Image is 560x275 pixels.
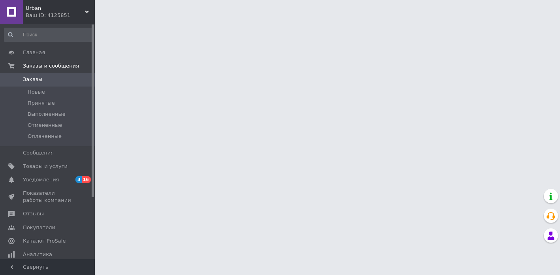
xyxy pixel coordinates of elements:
div: Ваш ID: 4125851 [26,12,95,19]
span: Оплаченные [28,133,62,140]
span: Отмененные [28,122,62,129]
span: Выполненные [28,111,66,118]
span: 16 [82,176,91,183]
span: Urban [26,5,85,12]
span: Аналитика [23,251,52,258]
span: Заказы и сообщения [23,62,79,70]
span: Заказы [23,76,42,83]
input: Поиск [4,28,93,42]
span: Каталог ProSale [23,237,66,245]
span: Уведомления [23,176,59,183]
span: Принятые [28,100,55,107]
span: 3 [75,176,82,183]
span: Сообщения [23,149,54,156]
span: Отзывы [23,210,44,217]
span: Новые [28,89,45,96]
span: Товары и услуги [23,163,68,170]
span: Показатели работы компании [23,190,73,204]
span: Покупатели [23,224,55,231]
span: Главная [23,49,45,56]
